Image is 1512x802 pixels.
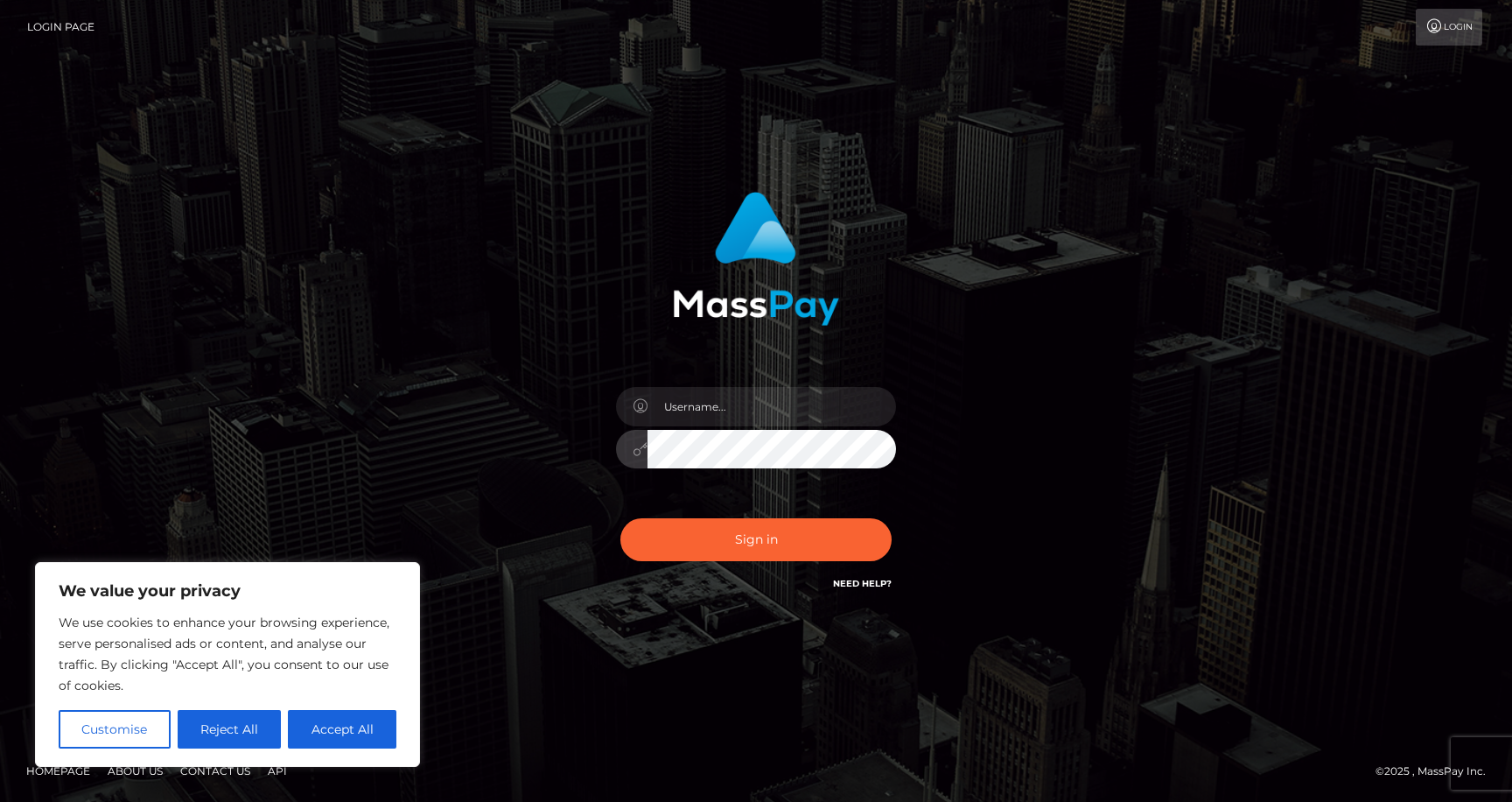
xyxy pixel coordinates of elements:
[59,710,171,749] button: Customise
[173,757,257,784] a: Contact Us
[647,387,896,426] input: Username...
[620,518,892,561] button: Sign in
[59,580,396,601] p: We value your privacy
[27,9,94,46] a: Login Page
[673,192,839,326] img: MassPay Login
[178,710,282,749] button: Reject All
[35,562,420,767] div: We value your privacy
[59,612,396,696] p: We use cookies to enhance your browsing experience, serve personalised ads or content, and analys...
[1416,9,1482,46] a: Login
[288,710,396,749] button: Accept All
[101,757,170,784] a: About Us
[261,757,294,784] a: API
[19,757,97,784] a: Homepage
[1375,762,1499,781] div: © 2025 , MassPay Inc.
[833,578,892,589] a: Need Help?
